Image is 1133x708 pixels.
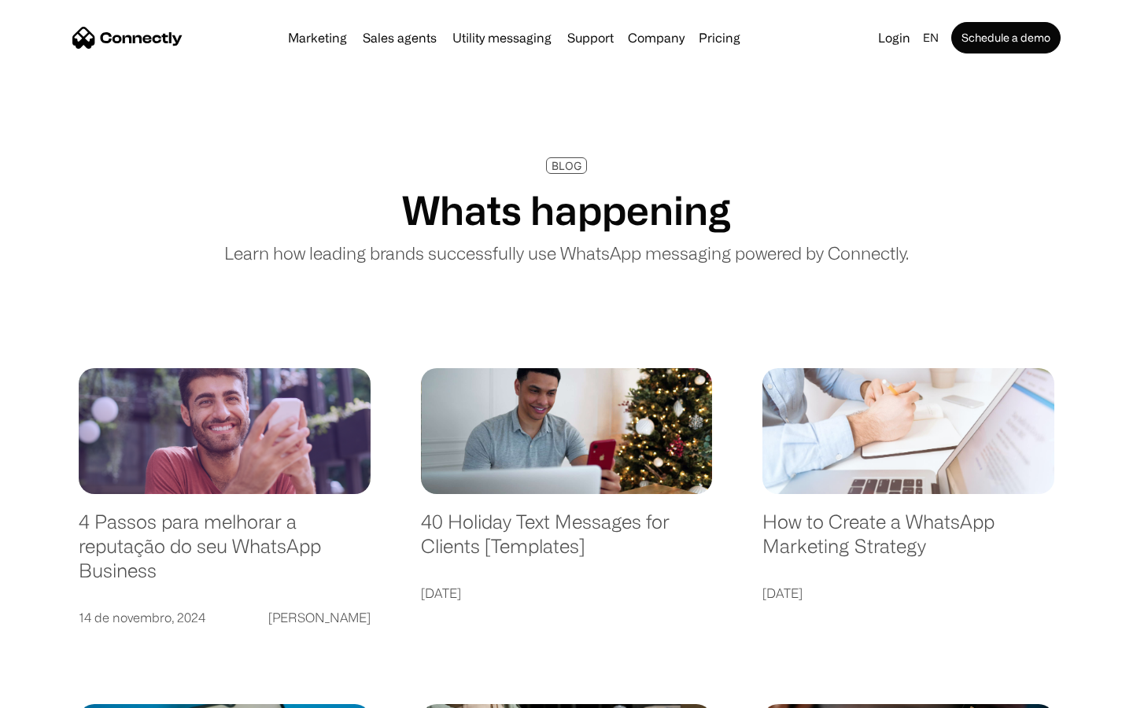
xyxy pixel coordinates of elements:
aside: Language selected: English [16,680,94,702]
div: en [923,27,939,49]
div: [DATE] [762,582,803,604]
div: [DATE] [421,582,461,604]
div: [PERSON_NAME] [268,607,371,629]
div: 14 de novembro, 2024 [79,607,205,629]
a: home [72,26,183,50]
h1: Whats happening [402,186,731,234]
a: Sales agents [356,31,443,44]
a: Pricing [692,31,747,44]
a: Schedule a demo [951,22,1061,53]
a: How to Create a WhatsApp Marketing Strategy [762,510,1054,573]
div: Company [628,27,685,49]
a: Marketing [282,31,353,44]
div: BLOG [552,160,581,171]
a: Support [561,31,620,44]
a: 40 Holiday Text Messages for Clients [Templates] [421,510,713,573]
ul: Language list [31,680,94,702]
a: Utility messaging [446,31,558,44]
div: Company [623,27,689,49]
div: en [917,27,948,49]
a: Login [872,27,917,49]
p: Learn how leading brands successfully use WhatsApp messaging powered by Connectly. [224,240,909,266]
a: 4 Passos para melhorar a reputação do seu WhatsApp Business [79,510,371,598]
